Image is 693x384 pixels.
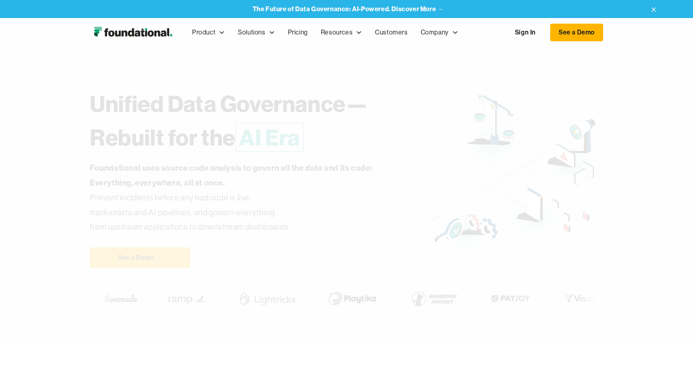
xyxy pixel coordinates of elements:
[421,27,449,38] div: Company
[90,24,176,40] a: home
[507,24,544,41] a: Sign In
[108,207,116,217] em: all
[192,27,215,38] div: Product
[90,24,176,40] img: Foundational Logo
[235,287,296,310] img: Lightricks
[485,292,533,305] img: Payjoy
[558,292,605,305] img: Vio.com
[314,19,369,46] div: Resources
[231,19,281,46] div: Solutions
[282,19,314,46] a: Pricing
[90,161,398,234] p: Prevent incidents before any bad code is live, track data and AI pipelines, and govern everything...
[235,123,304,152] span: AI Era
[238,27,265,38] div: Solutions
[162,287,210,310] img: Ramp
[253,5,444,13] a: The Future of Data Governance: AI-Powered. Discover More →
[186,19,231,46] div: Product
[90,163,373,188] strong: Foundational uses source code analysis to govern all the data and its code: Everything, everywher...
[414,19,465,46] div: Company
[90,247,190,268] a: See a Demo →
[321,27,353,38] div: Resources
[90,87,432,154] h1: Unified Data Governance— Rebuilt for the
[101,292,136,305] img: Lemonade
[322,287,379,310] img: Playtika
[405,287,460,310] img: Underdog Fantasy
[550,24,603,41] a: See a Demo
[369,19,414,46] a: Customers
